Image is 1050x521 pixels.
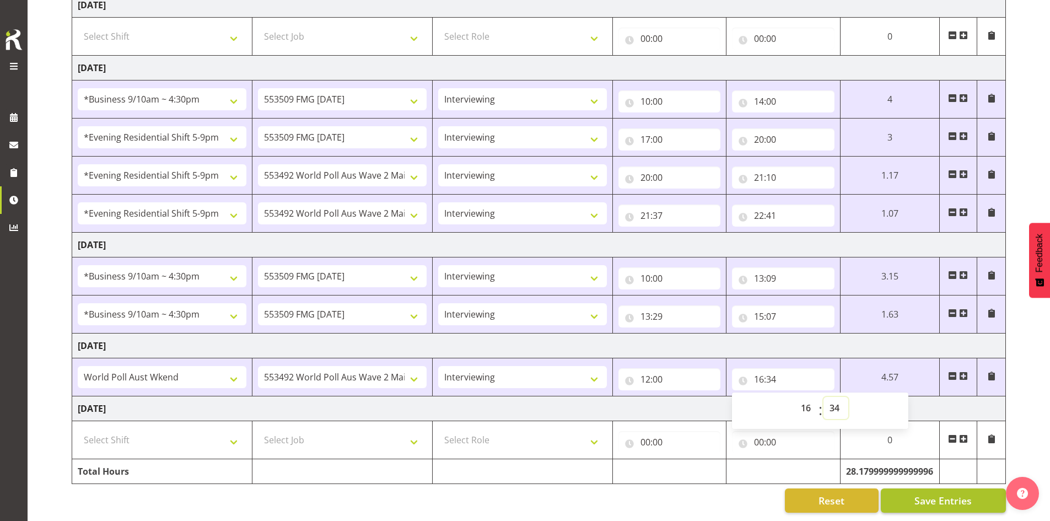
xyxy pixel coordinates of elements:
[3,28,25,52] img: Rosterit icon logo
[618,128,720,151] input: Click to select...
[618,368,720,390] input: Click to select...
[72,459,252,484] td: Total Hours
[618,28,720,50] input: Click to select...
[914,493,972,508] span: Save Entries
[732,166,834,189] input: Click to select...
[1029,223,1050,298] button: Feedback - Show survey
[618,305,720,327] input: Click to select...
[840,257,939,296] td: 3.15
[72,56,1006,80] td: [DATE]
[732,128,834,151] input: Click to select...
[732,28,834,50] input: Click to select...
[840,296,939,334] td: 1.63
[840,421,939,459] td: 0
[819,397,822,425] span: :
[72,396,1006,421] td: [DATE]
[840,195,939,233] td: 1.07
[840,119,939,157] td: 3
[618,431,720,453] input: Click to select...
[881,488,1006,513] button: Save Entries
[732,90,834,112] input: Click to select...
[618,166,720,189] input: Click to select...
[1035,234,1044,272] span: Feedback
[732,267,834,289] input: Click to select...
[785,488,879,513] button: Reset
[618,205,720,227] input: Click to select...
[732,431,834,453] input: Click to select...
[72,334,1006,358] td: [DATE]
[840,358,939,396] td: 4.57
[732,205,834,227] input: Click to select...
[840,80,939,119] td: 4
[732,368,834,390] input: Click to select...
[618,90,720,112] input: Click to select...
[72,233,1006,257] td: [DATE]
[732,305,834,327] input: Click to select...
[840,157,939,195] td: 1.17
[840,459,939,484] td: 28.179999999999996
[1017,488,1028,499] img: help-xxl-2.png
[840,18,939,56] td: 0
[819,493,844,508] span: Reset
[618,267,720,289] input: Click to select...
